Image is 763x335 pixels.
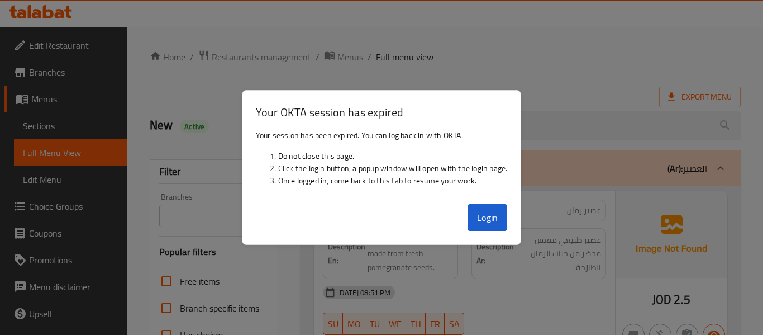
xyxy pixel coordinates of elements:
h3: Your OKTA session has expired [256,104,508,120]
li: Click the login button, a popup window will open with the login page. [278,162,508,174]
button: Login [468,204,508,231]
li: Once logged in, come back to this tab to resume your work. [278,174,508,187]
li: Do not close this page. [278,150,508,162]
div: Your session has been expired. You can log back in with OKTA. [242,125,521,200]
